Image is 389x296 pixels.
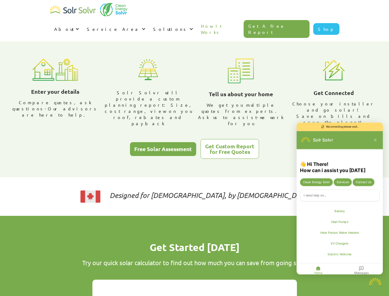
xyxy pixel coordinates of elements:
div: Solr Solvr will provide a custom planning report: Size, cost range, view on you roof, rebates and... [104,89,192,126]
button: Open chatbot widget [367,274,383,290]
div: Try our quick solar calculator to find out how much you can save from going solar [62,259,327,266]
h3: Tell us about your home [209,89,273,99]
a: Get A Free Report [244,20,310,38]
div: Free Solar Assessment [134,146,192,152]
div: Solutions [153,26,188,32]
a: Get Custom Reportfor Free Quotes [201,139,259,159]
div: About [54,26,74,32]
div: Service Area [83,20,149,38]
div: Compare quotes, ask questions-Our advisors are here to help. [11,99,99,118]
img: 1702586718.png [367,274,383,290]
h3: Get Connected [314,88,354,97]
h1: Get Started [DATE] [62,240,327,254]
div: Get Custom Report for Free Quotes [205,143,254,154]
a: Shop [313,23,339,35]
div: About [50,20,83,38]
a: Free Solar Assessment [130,142,196,156]
div: Choose your installer and go solar! Save on bills and save the planet! [290,101,378,125]
p: Designed for [DEMOGRAPHIC_DATA], by [DEMOGRAPHIC_DATA] [110,192,310,198]
p: 👋 Hi There! How can I assist you [DATE] [321,253,378,265]
h3: Enter your details [31,87,79,96]
div: Service Area [87,26,140,32]
div: Solutions [149,20,197,38]
a: How It Works [197,17,244,41]
div: We get you multiple quotes from experts. Ask us to assist-we work for you [197,102,285,126]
